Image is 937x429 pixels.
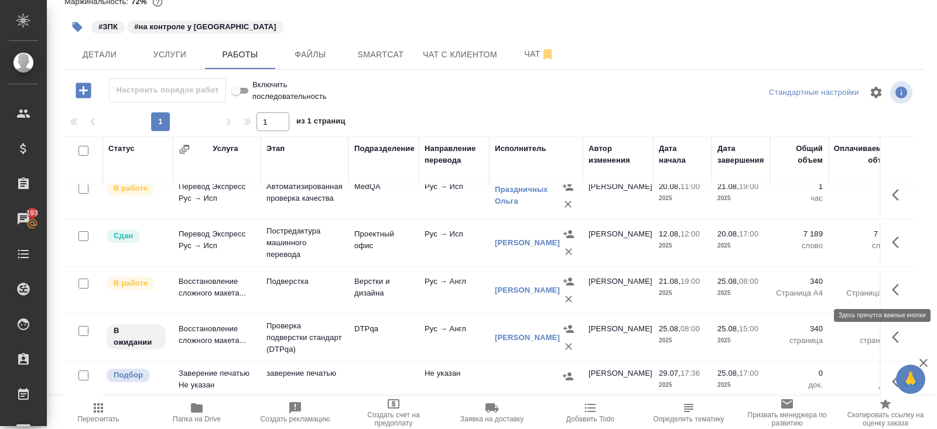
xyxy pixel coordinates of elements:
[776,143,823,166] div: Общий объем
[680,369,700,377] p: 17:36
[776,276,823,287] p: 340
[835,287,893,299] p: Страница А4
[19,207,46,219] span: 193
[835,181,893,193] p: 1
[835,228,893,240] p: 7 189
[680,229,700,238] p: 12:00
[834,143,893,166] div: Оплачиваемый объем
[589,143,647,166] div: Автор изменения
[511,47,567,61] span: Чат
[776,323,823,335] p: 340
[354,143,415,155] div: Подразделение
[98,21,118,33] p: #ЗПК
[173,270,261,311] td: Восстановление сложного макета...
[717,287,764,299] p: 2025
[266,225,343,260] p: Постредактура машинного перевода
[640,396,738,429] button: Определить тематику
[105,323,167,351] div: Исполнитель назначен, приступать к работе пока рано
[717,324,739,333] p: 25.08,
[3,204,44,234] a: 193
[419,270,489,311] td: Рус → Англ
[266,181,343,204] p: Автоматизированная проверка качества
[717,277,739,286] p: 25.08,
[266,276,343,287] p: Подверстка
[566,415,614,423] span: Добавить Todo
[296,114,346,131] span: из 1 страниц
[776,240,823,252] p: слово
[173,222,261,263] td: Перевод Экспресс Рус → Исп
[67,78,100,102] button: Добавить работу
[541,47,555,61] svg: Отписаться
[653,415,724,423] span: Определить тематику
[173,175,261,216] td: Перевод Экспресс Рус → Исп
[353,47,409,62] span: Smartcat
[105,228,167,244] div: Менеджер проверил работу исполнителя, передает ее на следующий этап
[114,277,148,289] p: В работе
[717,369,739,377] p: 25.08,
[659,240,706,252] p: 2025
[835,323,893,335] p: 340
[212,47,268,62] span: Работы
[717,335,764,346] p: 2025
[835,193,893,204] p: час
[252,79,337,102] span: Включить последовательность
[659,369,680,377] p: 29.07,
[885,181,913,209] button: Здесь прячутся важные кнопки
[560,243,577,260] button: Удалить
[659,193,706,204] p: 2025
[213,143,238,155] div: Услуга
[266,143,285,155] div: Этап
[843,411,928,427] span: Скопировать ссылку на оценку заказа
[423,47,497,62] span: Чат с клиентом
[776,379,823,391] p: док.
[282,47,338,62] span: Файлы
[266,320,343,355] p: Проверка подверстки стандарт (DTPqa)
[717,229,739,238] p: 20.08,
[766,84,862,102] div: split button
[559,368,577,385] button: Назначить
[351,411,436,427] span: Создать счет на предоплату
[835,240,893,252] p: слово
[114,230,133,242] p: Сдан
[419,362,489,403] td: Не указан
[105,181,167,197] div: Исполнитель выполняет работу
[560,338,577,355] button: Удалить
[560,290,577,308] button: Удалить
[717,240,764,252] p: 2025
[659,379,706,391] p: 2025
[495,333,560,342] a: [PERSON_NAME]
[583,222,653,263] td: [PERSON_NAME]
[659,143,706,166] div: Дата начала
[261,415,330,423] span: Создать рекламацию
[460,415,524,423] span: Заявка на доставку
[266,368,343,379] p: заверение печатью
[680,182,700,191] p: 11:00
[348,317,419,358] td: DTPqa
[179,143,190,155] button: Сгруппировать
[885,228,913,256] button: Здесь прячутся важные кнопки
[541,396,640,429] button: Добавить Todo
[659,229,680,238] p: 12.08,
[495,143,546,155] div: Исполнитель
[105,276,167,291] div: Исполнитель выполняет работу
[583,362,653,403] td: [PERSON_NAME]
[49,396,148,429] button: Пересчитать
[559,178,577,195] button: Назначить
[419,175,489,216] td: Рус → Исп
[835,335,893,346] p: страница
[835,379,893,391] p: док.
[659,287,706,299] p: 2025
[173,317,261,358] td: Восстановление сложного макета...
[348,222,419,263] td: Проектный офис
[680,277,700,286] p: 19:00
[173,362,261,403] td: Заверение печатью Не указан
[659,182,680,191] p: 20.08,
[344,396,443,429] button: Создать счет на предоплату
[776,228,823,240] p: 7 189
[142,47,198,62] span: Услуги
[495,286,560,294] a: [PERSON_NAME]
[348,270,419,311] td: Верстки и дизайна
[583,317,653,358] td: [PERSON_NAME]
[659,324,680,333] p: 25.08,
[64,14,90,40] button: Добавить тэг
